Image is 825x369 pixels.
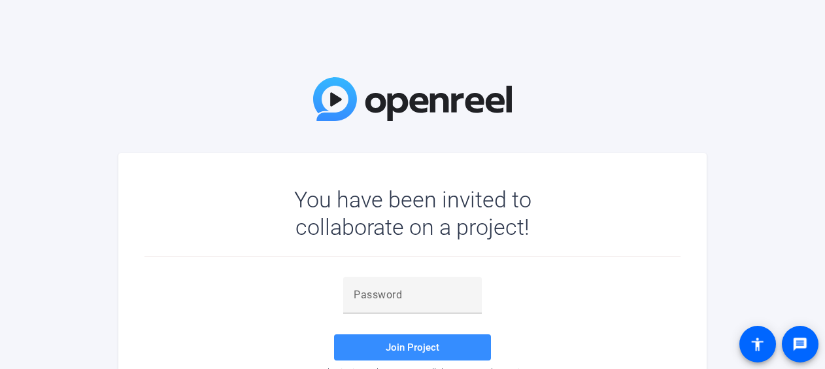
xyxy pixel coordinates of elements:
img: OpenReel Logo [313,77,512,121]
input: Password [354,287,471,303]
button: Join Project [334,334,491,360]
div: You have been invited to collaborate on a project! [256,186,569,241]
mat-icon: accessibility [750,336,766,352]
span: Join Project [386,342,439,353]
mat-icon: message [792,336,808,352]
